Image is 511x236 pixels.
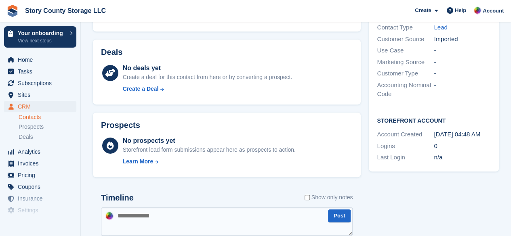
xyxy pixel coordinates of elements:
[434,81,491,99] div: -
[105,211,114,220] img: Leah Hattan
[377,153,434,162] div: Last Login
[123,63,292,73] div: No deals yet
[123,85,292,93] a: Create a Deal
[4,193,76,204] a: menu
[18,181,66,192] span: Coupons
[18,54,66,65] span: Home
[19,123,44,131] span: Prospects
[377,23,434,32] div: Contact Type
[305,193,310,202] input: Show only notes
[19,133,76,141] a: Deals
[377,81,434,99] div: Accounting Nominal Code
[18,66,66,77] span: Tasks
[101,121,140,130] h2: Prospects
[4,101,76,112] a: menu
[18,146,66,157] span: Analytics
[377,35,434,44] div: Customer Source
[19,133,33,141] span: Deals
[4,205,76,216] a: menu
[455,6,466,15] span: Help
[123,157,153,166] div: Learn More
[434,69,491,78] div: -
[4,169,76,181] a: menu
[18,101,66,112] span: CRM
[101,193,134,203] h2: Timeline
[18,169,66,181] span: Pricing
[473,6,482,15] img: Leah Hattan
[123,146,296,154] div: Storefront lead form submissions appear here as prospects to action.
[4,26,76,48] a: Your onboarding View next steps
[18,205,66,216] span: Settings
[18,77,66,89] span: Subscriptions
[377,116,491,124] h2: Storefront Account
[415,6,431,15] span: Create
[4,146,76,157] a: menu
[18,30,66,36] p: Your onboarding
[4,89,76,100] a: menu
[434,153,491,162] div: n/a
[377,69,434,78] div: Customer Type
[4,77,76,89] a: menu
[123,157,296,166] a: Learn More
[377,46,434,55] div: Use Case
[18,37,66,44] p: View next steps
[328,209,351,223] button: Post
[434,58,491,67] div: -
[18,158,66,169] span: Invoices
[123,73,292,81] div: Create a deal for this contact from here or by converting a prospect.
[434,142,491,151] div: 0
[434,35,491,44] div: Imported
[101,48,122,57] h2: Deals
[483,7,504,15] span: Account
[434,130,491,139] div: [DATE] 04:48 AM
[18,89,66,100] span: Sites
[123,85,159,93] div: Create a Deal
[19,123,76,131] a: Prospects
[377,142,434,151] div: Logins
[434,24,447,31] a: Lead
[377,130,434,139] div: Account Created
[434,46,491,55] div: -
[4,181,76,192] a: menu
[6,5,19,17] img: stora-icon-8386f47178a22dfd0bd8f6a31ec36ba5ce8667c1dd55bd0f319d3a0aa187defe.svg
[4,66,76,77] a: menu
[18,193,66,204] span: Insurance
[305,193,353,202] label: Show only notes
[123,136,296,146] div: No prospects yet
[4,158,76,169] a: menu
[377,58,434,67] div: Marketing Source
[22,4,109,17] a: Story County Storage LLC
[19,113,76,121] a: Contacts
[4,54,76,65] a: menu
